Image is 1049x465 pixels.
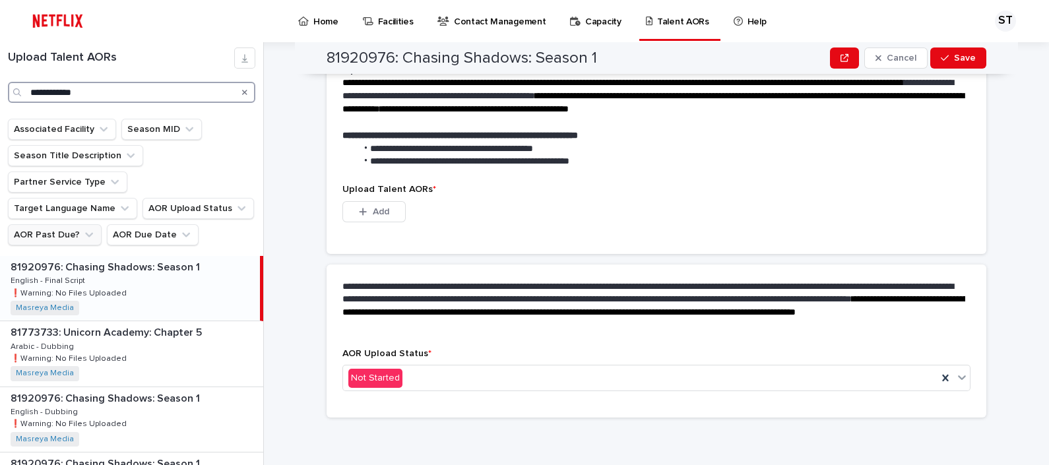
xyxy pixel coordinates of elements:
span: AOR Upload Status [342,349,431,358]
div: ST [995,11,1016,32]
button: Save [930,47,986,69]
button: AOR Upload Status [143,198,254,219]
p: Arabic - Dubbing [11,340,77,352]
p: English - Dubbing [11,405,80,417]
p: ❗️Warning: No Files Uploaded [11,352,129,363]
input: Search [8,82,255,103]
p: 81920976: Chasing Shadows: Season 1 [11,390,203,405]
span: Save [954,53,976,63]
img: ifQbXi3ZQGMSEF7WDB7W [26,8,89,34]
button: AOR Past Due? [8,224,102,245]
p: ❗️Warning: No Files Uploaded [11,417,129,429]
p: ❗️Warning: No Files Uploaded [11,286,129,298]
button: Cancel [864,47,928,69]
p: 81773733: Unicorn Academy: Chapter 5 [11,324,205,339]
p: 81920976: Chasing Shadows: Season 1 [11,259,203,274]
h1: Upload Talent AORs [8,51,234,65]
button: Associated Facility [8,119,116,140]
button: Season MID [121,119,202,140]
span: Upload Talent AORs [342,185,436,194]
div: Not Started [348,369,402,388]
button: Add [342,201,406,222]
button: Season Title Description [8,145,143,166]
h2: 81920976: Chasing Shadows: Season 1 [327,49,597,68]
a: Masreya Media [16,303,74,313]
span: Add [373,207,389,216]
span: Cancel [887,53,916,63]
a: Masreya Media [16,369,74,378]
button: AOR Due Date [107,224,199,245]
p: English - Final Script [11,274,88,286]
button: Target Language Name [8,198,137,219]
button: Partner Service Type [8,171,127,193]
a: Masreya Media [16,435,74,444]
